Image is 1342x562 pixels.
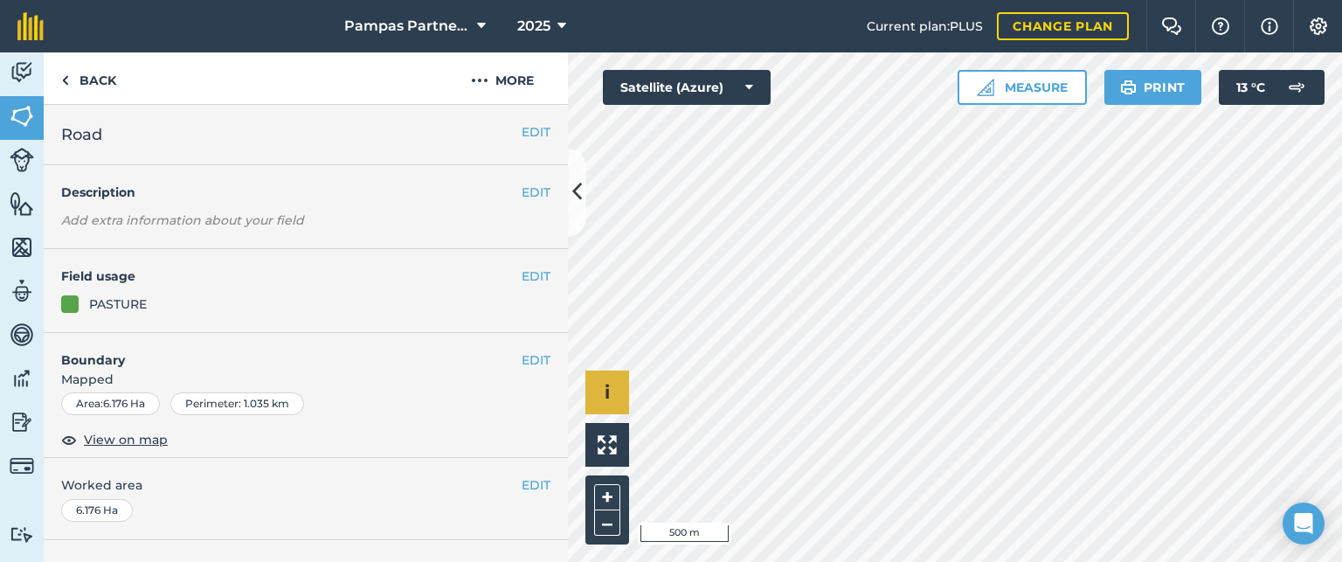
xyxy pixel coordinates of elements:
[61,212,304,228] em: Add extra information about your field
[10,234,34,260] img: svg+xml;base64,PHN2ZyB4bWxucz0iaHR0cDovL3d3dy53My5vcmcvMjAwMC9zdmciIHdpZHRoPSI1NiIgaGVpZ2h0PSI2MC...
[867,17,983,36] span: Current plan : PLUS
[61,267,522,286] h4: Field usage
[10,59,34,86] img: svg+xml;base64,PD94bWwgdmVyc2lvbj0iMS4wIiBlbmNvZGluZz0idXRmLTgiPz4KPCEtLSBHZW5lcmF0b3I6IEFkb2JlIE...
[585,371,629,414] button: i
[44,333,522,370] h4: Boundary
[522,122,550,142] button: EDIT
[10,278,34,304] img: svg+xml;base64,PD94bWwgdmVyc2lvbj0iMS4wIiBlbmNvZGluZz0idXRmLTgiPz4KPCEtLSBHZW5lcmF0b3I6IEFkb2JlIE...
[598,435,617,454] img: Four arrows, one pointing top left, one top right, one bottom right and the last bottom left
[1210,17,1231,35] img: A question mark icon
[10,191,34,217] img: svg+xml;base64,PHN2ZyB4bWxucz0iaHR0cDovL3d3dy53My5vcmcvMjAwMC9zdmciIHdpZHRoPSI1NiIgaGVpZ2h0PSI2MC...
[471,70,488,91] img: svg+xml;base64,PHN2ZyB4bWxucz0iaHR0cDovL3d3dy53My5vcmcvMjAwMC9zdmciIHdpZHRoPSIyMCIgaGVpZ2h0PSIyNC...
[1279,70,1314,105] img: svg+xml;base64,PD94bWwgdmVyc2lvbj0iMS4wIiBlbmNvZGluZz0idXRmLTgiPz4KPCEtLSBHZW5lcmF0b3I6IEFkb2JlIE...
[10,454,34,478] img: svg+xml;base64,PD94bWwgdmVyc2lvbj0iMS4wIiBlbmNvZGluZz0idXRmLTgiPz4KPCEtLSBHZW5lcmF0b3I6IEFkb2JlIE...
[170,392,304,415] div: Perimeter : 1.035 km
[594,510,620,536] button: –
[17,12,44,40] img: fieldmargin Logo
[10,365,34,392] img: svg+xml;base64,PD94bWwgdmVyc2lvbj0iMS4wIiBlbmNvZGluZz0idXRmLTgiPz4KPCEtLSBHZW5lcmF0b3I6IEFkb2JlIE...
[61,429,77,450] img: svg+xml;base64,PHN2ZyB4bWxucz0iaHR0cDovL3d3dy53My5vcmcvMjAwMC9zdmciIHdpZHRoPSIxOCIgaGVpZ2h0PSIyNC...
[10,148,34,172] img: svg+xml;base64,PD94bWwgdmVyc2lvbj0iMS4wIiBlbmNvZGluZz0idXRmLTgiPz4KPCEtLSBHZW5lcmF0b3I6IEFkb2JlIE...
[44,370,568,389] span: Mapped
[61,429,168,450] button: View on map
[958,70,1087,105] button: Measure
[603,70,771,105] button: Satellite (Azure)
[1120,77,1137,98] img: svg+xml;base64,PHN2ZyB4bWxucz0iaHR0cDovL3d3dy53My5vcmcvMjAwMC9zdmciIHdpZHRoPSIxOSIgaGVpZ2h0PSIyNC...
[61,183,550,202] h4: Description
[997,12,1129,40] a: Change plan
[10,526,34,543] img: svg+xml;base64,PD94bWwgdmVyc2lvbj0iMS4wIiBlbmNvZGluZz0idXRmLTgiPz4KPCEtLSBHZW5lcmF0b3I6IEFkb2JlIE...
[1104,70,1202,105] button: Print
[1261,16,1278,37] img: svg+xml;base64,PHN2ZyB4bWxucz0iaHR0cDovL3d3dy53My5vcmcvMjAwMC9zdmciIHdpZHRoPSIxNyIgaGVpZ2h0PSIxNy...
[44,52,134,104] a: Back
[10,322,34,348] img: svg+xml;base64,PD94bWwgdmVyc2lvbj0iMS4wIiBlbmNvZGluZz0idXRmLTgiPz4KPCEtLSBHZW5lcmF0b3I6IEFkb2JlIE...
[84,430,168,449] span: View on map
[61,499,133,522] div: 6.176 Ha
[1308,17,1329,35] img: A cog icon
[61,70,69,91] img: svg+xml;base64,PHN2ZyB4bWxucz0iaHR0cDovL3d3dy53My5vcmcvMjAwMC9zdmciIHdpZHRoPSI5IiBoZWlnaHQ9IjI0Ii...
[977,79,994,96] img: Ruler icon
[1161,17,1182,35] img: Two speech bubbles overlapping with the left bubble in the forefront
[522,183,550,202] button: EDIT
[522,350,550,370] button: EDIT
[61,122,102,147] span: Road
[89,295,147,314] div: PASTURE
[594,484,620,510] button: +
[437,52,568,104] button: More
[344,16,470,37] span: Pampas Partnership
[10,103,34,129] img: svg+xml;base64,PHN2ZyB4bWxucz0iaHR0cDovL3d3dy53My5vcmcvMjAwMC9zdmciIHdpZHRoPSI1NiIgaGVpZ2h0PSI2MC...
[605,381,610,403] span: i
[522,475,550,495] button: EDIT
[61,475,550,495] span: Worked area
[10,409,34,435] img: svg+xml;base64,PD94bWwgdmVyc2lvbj0iMS4wIiBlbmNvZGluZz0idXRmLTgiPz4KPCEtLSBHZW5lcmF0b3I6IEFkb2JlIE...
[61,392,160,415] div: Area : 6.176 Ha
[517,16,550,37] span: 2025
[1236,70,1265,105] span: 13 ° C
[522,267,550,286] button: EDIT
[1219,70,1325,105] button: 13 °C
[1283,503,1325,545] div: Open Intercom Messenger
